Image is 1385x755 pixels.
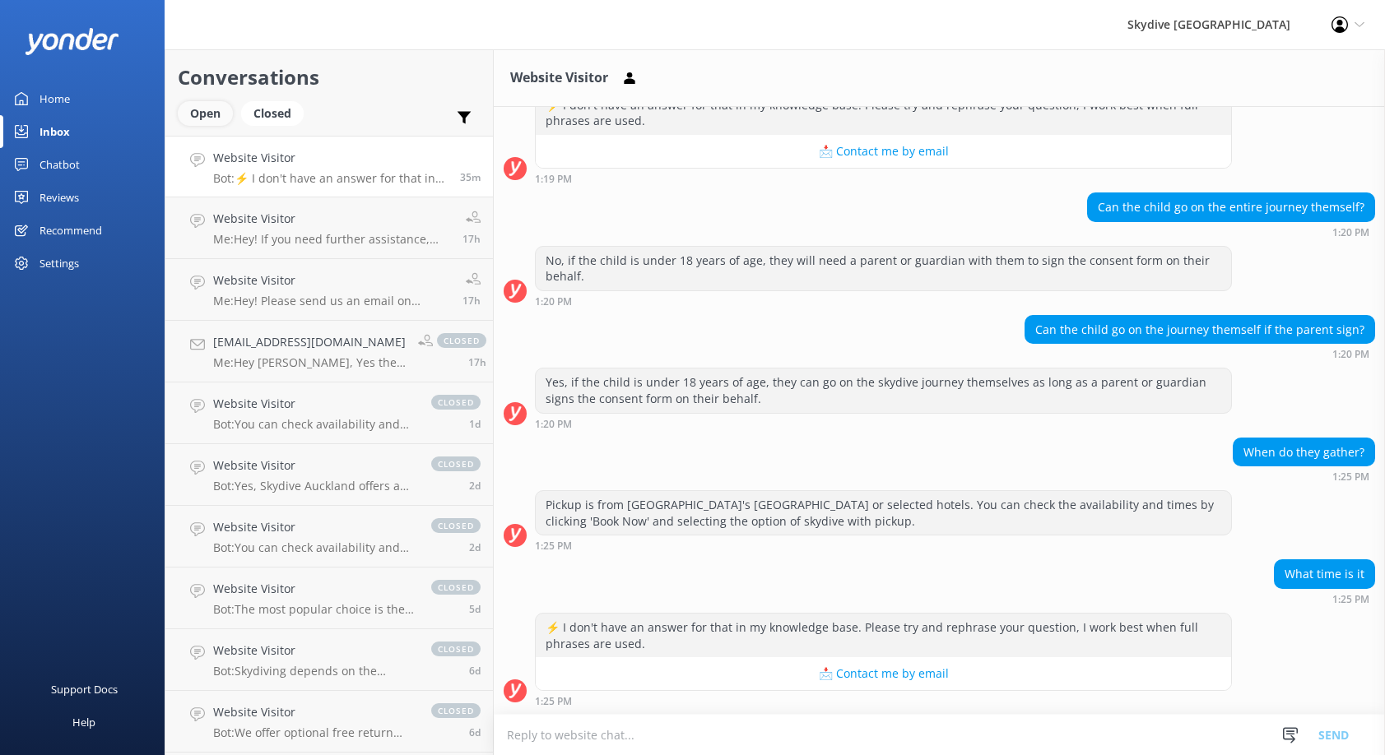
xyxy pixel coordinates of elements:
h3: Website Visitor [510,67,608,89]
span: Oct 05 2025 08:30pm (UTC +13:00) Pacific/Auckland [462,232,481,246]
div: Chatbot [40,148,80,181]
span: closed [437,333,486,348]
h4: Website Visitor [213,703,415,721]
h4: [EMAIL_ADDRESS][DOMAIN_NAME] [213,333,406,351]
h4: Website Visitor [213,642,415,660]
button: 📩 Contact me by email [536,657,1231,690]
a: Website VisitorBot:Yes, Skydive Auckland offers a birthday deal where you can receive $30 off any... [165,444,493,506]
div: No, if the child is under 18 years of age, they will need a parent or guardian with them to sign ... [536,247,1231,290]
span: closed [431,642,481,656]
div: Oct 06 2025 01:25pm (UTC +13:00) Pacific/Auckland [1274,593,1375,604]
div: Oct 06 2025 01:20pm (UTC +13:00) Pacific/Auckland [1087,226,1375,238]
strong: 1:19 PM [535,174,572,184]
strong: 1:25 PM [535,697,572,706]
a: Website VisitorMe:Hey! If you need further assistance, please send us an email on [EMAIL_ADDRESS]... [165,197,493,259]
span: closed [431,580,481,595]
span: Oct 05 2025 08:28pm (UTC +13:00) Pacific/Auckland [462,294,481,308]
div: Can the child go on the journey themself if the parent sign? [1025,316,1374,344]
p: Bot: Skydiving depends on the weather, which can change quickly. To confirm your skydive, you’ll ... [213,664,415,679]
span: Sep 30 2025 08:08am (UTC +13:00) Pacific/Auckland [469,725,481,739]
h4: Website Visitor [213,580,415,598]
div: Can the child go on the entire journey themself? [1088,193,1374,221]
a: Website VisitorBot:We offer optional free return transport from [GEOGRAPHIC_DATA], which you can ... [165,691,493,753]
p: Bot: We offer optional free return transport from [GEOGRAPHIC_DATA], which you can book with your... [213,725,415,740]
span: closed [431,703,481,718]
div: What time is it [1275,560,1374,588]
div: Oct 06 2025 01:20pm (UTC +13:00) Pacific/Auckland [535,295,1232,307]
strong: 1:25 PM [1332,595,1369,604]
strong: 1:20 PM [535,297,572,307]
div: Oct 06 2025 01:20pm (UTC +13:00) Pacific/Auckland [1025,348,1375,359]
span: Oct 06 2025 01:25pm (UTC +13:00) Pacific/Auckland [460,170,481,184]
div: Pickup is from [GEOGRAPHIC_DATA]'s [GEOGRAPHIC_DATA] or selected hotels. You can check the availa... [536,491,1231,535]
div: Inbox [40,115,70,148]
span: Oct 04 2025 12:38pm (UTC +13:00) Pacific/Auckland [469,479,481,493]
p: Me: Hey [PERSON_NAME], Yes the photo and video packages are an add-on to the jump price. If you h... [213,355,406,370]
p: Bot: Yes, Skydive Auckland offers a birthday deal where you can receive $30 off any full-price ca... [213,479,415,493]
div: Support Docs [51,673,118,706]
strong: 1:20 PM [1332,228,1369,238]
div: Open [178,101,233,126]
span: Sep 30 2025 04:37pm (UTC +13:00) Pacific/Auckland [469,602,481,616]
button: 📩 Contact me by email [536,135,1231,168]
a: Website VisitorBot:⚡ I don't have an answer for that in my knowledge base. Please try and rephras... [165,136,493,197]
div: Oct 06 2025 01:25pm (UTC +13:00) Pacific/Auckland [535,540,1232,551]
div: When do they gather? [1234,438,1374,466]
strong: 1:25 PM [1332,472,1369,482]
h2: Conversations [178,62,481,93]
span: closed [431,518,481,533]
div: ⚡ I don't have an answer for that in my knowledge base. Please try and rephrase your question, I ... [536,614,1231,657]
a: Website VisitorBot:You can check availability and book your skydiving experience on our website b... [165,382,493,444]
div: ⚡ I don't have an answer for that in my knowledge base. Please try and rephrase your question, I ... [536,91,1231,135]
img: yonder-white-logo.png [25,28,119,55]
div: Oct 06 2025 01:20pm (UTC +13:00) Pacific/Auckland [535,418,1232,429]
div: Home [40,82,70,115]
span: closed [431,456,481,471]
strong: 1:20 PM [535,419,572,429]
div: Recommend [40,214,102,247]
a: Website VisitorBot:You can check availability and book your skydiving experience on our website b... [165,506,493,567]
span: Oct 05 2025 08:27pm (UTC +13:00) Pacific/Auckland [468,355,486,369]
div: Closed [241,101,304,126]
h4: Website Visitor [213,210,450,228]
div: Oct 06 2025 01:25pm (UTC +13:00) Pacific/Auckland [535,695,1232,706]
h4: Website Visitor [213,149,448,167]
span: closed [431,395,481,410]
p: Bot: ⚡ I don't have an answer for that in my knowledge base. Please try and rephrase your questio... [213,171,448,186]
span: Oct 04 2025 12:26pm (UTC +13:00) Pacific/Auckland [469,540,481,554]
strong: 1:20 PM [1332,350,1369,359]
a: Open [178,104,241,122]
h4: Website Visitor [213,518,415,536]
div: Help [72,706,95,739]
a: Website VisitorBot:The most popular choice is the 18,000ft skydive, which is the highest in the S... [165,567,493,629]
p: Bot: The most popular choice is the 18,000ft skydive, which is the highest in the Southern Hemisp... [213,602,415,617]
a: Website VisitorBot:Skydiving depends on the weather, which can change quickly. To confirm your sk... [165,629,493,691]
span: Sep 30 2025 09:11am (UTC +13:00) Pacific/Auckland [469,664,481,678]
div: Settings [40,247,79,280]
div: Oct 06 2025 01:25pm (UTC +13:00) Pacific/Auckland [1233,470,1375,482]
a: [EMAIL_ADDRESS][DOMAIN_NAME]Me:Hey [PERSON_NAME], Yes the photo and video packages are an add-on ... [165,321,493,382]
a: Website VisitorMe:Hey! Please send us an email on [EMAIL_ADDRESS][DOMAIN_NAME]' with your name an... [165,259,493,321]
h4: Website Visitor [213,456,415,475]
div: Yes, if the child is under 18 years of age, they can go on the skydive journey themselves as long... [536,368,1231,412]
p: Bot: You can check availability and book your skydiving experience on our website by clicking 'Bo... [213,540,415,555]
h4: Website Visitor [213,395,415,413]
p: Me: Hey! Please send us an email on [EMAIL_ADDRESS][DOMAIN_NAME]' with your name and date/ time o... [213,294,450,308]
strong: 1:25 PM [535,541,572,551]
div: Oct 06 2025 01:19pm (UTC +13:00) Pacific/Auckland [535,173,1232,184]
h4: Website Visitor [213,271,450,289]
a: Closed [241,104,312,122]
span: Oct 05 2025 11:29am (UTC +13:00) Pacific/Auckland [469,417,481,431]
p: Me: Hey! If you need further assistance, please send us an email on [EMAIL_ADDRESS][DOMAIN_NAME]'... [213,232,450,247]
div: Reviews [40,181,79,214]
p: Bot: You can check availability and book your skydiving experience on our website by clicking 'Bo... [213,417,415,432]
